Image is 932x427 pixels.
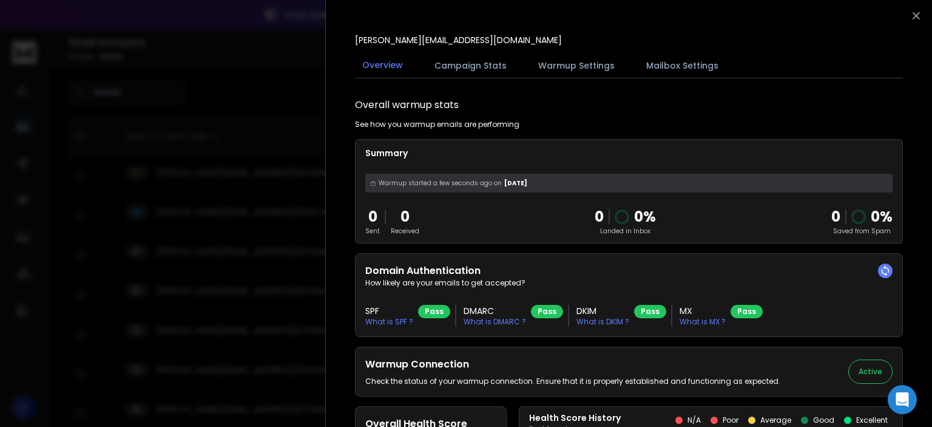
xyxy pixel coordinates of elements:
p: Excellent [856,415,888,425]
p: Summary [365,147,893,159]
div: Pass [634,305,666,318]
button: Overview [355,52,410,80]
button: Warmup Settings [531,52,622,79]
p: 0 [595,207,604,227]
p: Received [391,227,419,236]
p: 0 [365,207,380,227]
p: 0 % [634,207,656,227]
p: What is SPF ? [365,317,413,327]
h3: MX [680,305,726,317]
h3: DMARC [464,305,526,317]
div: [DATE] [365,174,893,193]
h2: Warmup Connection [365,357,780,372]
button: Active [848,360,893,384]
p: See how you warmup emails are performing [355,120,519,129]
p: Good [813,415,834,425]
h2: Domain Authentication [365,264,893,278]
p: Sent [365,227,380,236]
p: How likely are your emails to get accepted? [365,278,893,288]
p: Saved from Spam [831,227,893,236]
h3: SPF [365,305,413,317]
p: N/A [687,415,701,425]
p: Landed in Inbox [595,227,656,236]
p: What is DKIM ? [576,317,629,327]
h1: Overall warmup stats [355,98,459,112]
p: What is MX ? [680,317,726,327]
p: [PERSON_NAME][EMAIL_ADDRESS][DOMAIN_NAME] [355,34,562,46]
p: 0 [391,207,419,227]
p: Check the status of your warmup connection. Ensure that it is properly established and functionin... [365,377,780,386]
div: Pass [418,305,450,318]
p: 0 % [871,207,893,227]
h3: DKIM [576,305,629,317]
span: Warmup started a few seconds ago on [379,179,502,188]
p: What is DMARC ? [464,317,526,327]
button: Campaign Stats [427,52,514,79]
p: Average [760,415,791,425]
div: Pass [731,305,763,318]
button: Mailbox Settings [639,52,726,79]
strong: 0 [831,207,840,227]
div: Pass [531,305,563,318]
p: Poor [723,415,738,425]
div: Open Intercom Messenger [888,385,917,414]
p: Health Score History [529,412,621,424]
